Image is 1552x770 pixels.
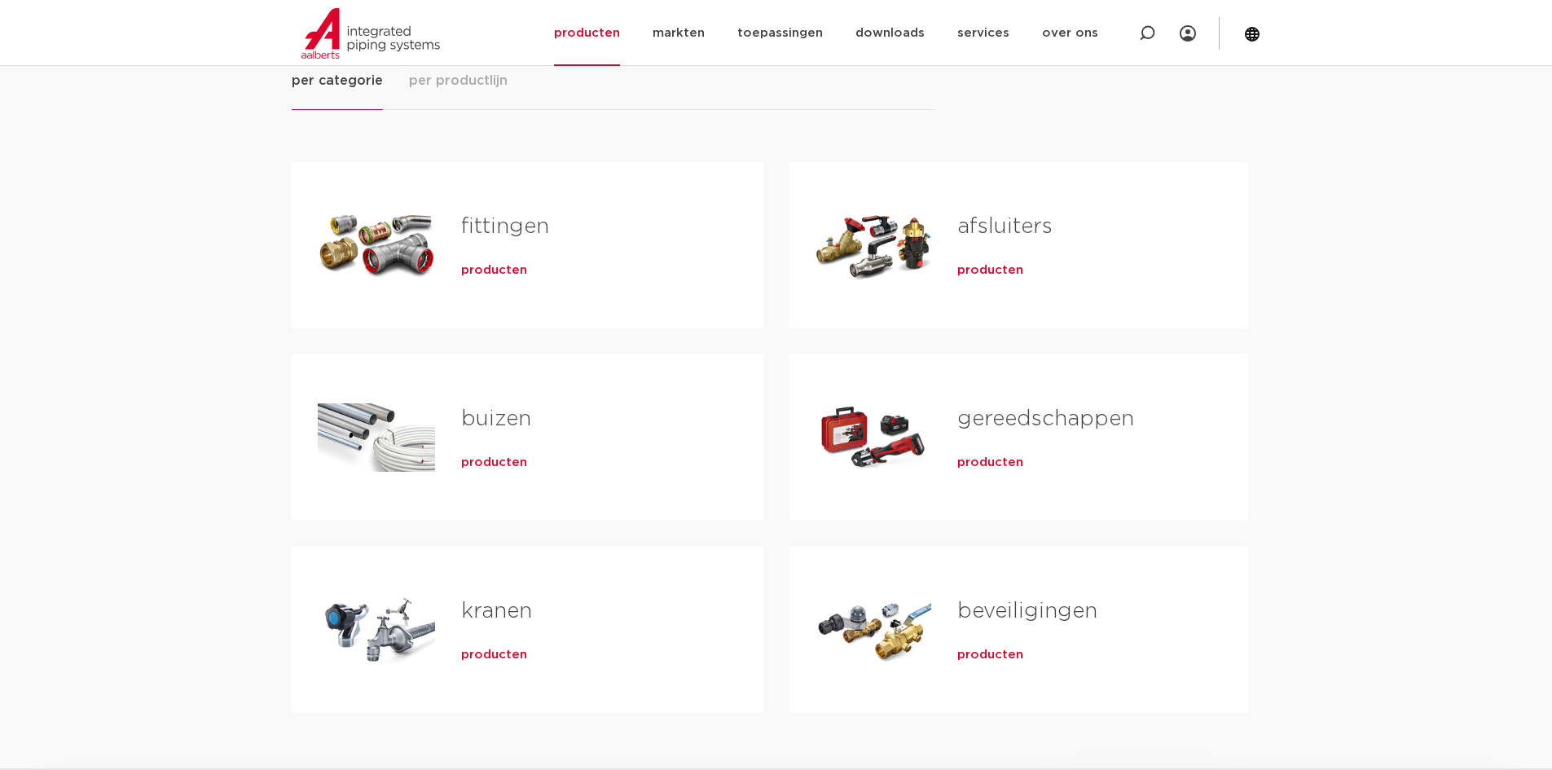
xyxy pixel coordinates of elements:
a: afsluiters [957,216,1053,237]
a: gereedschappen [957,408,1134,429]
span: per productlijn [409,71,508,90]
a: producten [461,647,527,663]
a: producten [461,262,527,279]
a: buizen [461,408,531,429]
a: producten [461,455,527,471]
div: Tabs. Open items met enter of spatie, sluit af met escape en navigeer met de pijltoetsen. [292,70,1261,739]
a: beveiligingen [957,601,1097,622]
span: per categorie [292,71,383,90]
a: producten [957,647,1023,663]
a: fittingen [461,216,549,237]
a: kranen [461,601,532,622]
a: producten [957,455,1023,471]
a: producten [957,262,1023,279]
